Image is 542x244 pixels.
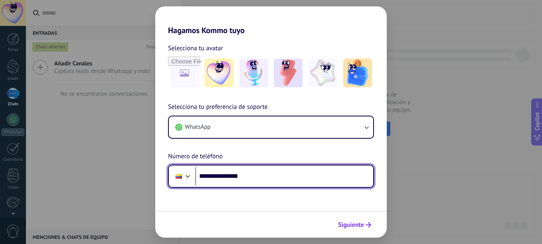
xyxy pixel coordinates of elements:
[169,116,373,138] button: WhatsApp
[205,59,233,87] img: -1.jpeg
[309,59,337,87] img: -4.jpeg
[338,222,364,228] span: Siguiente
[171,168,186,185] div: Colombia: + 57
[334,218,375,232] button: Siguiente
[343,59,372,87] img: -5.jpeg
[239,59,268,87] img: -2.jpeg
[168,102,268,112] span: Selecciona tu preferencia de soporte
[168,43,223,53] span: Selecciona tu avatar
[155,6,387,35] h2: Hagamos Kommo tuyo
[185,123,210,131] span: WhatsApp
[274,59,303,87] img: -3.jpeg
[168,152,223,162] span: Número de teléfono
